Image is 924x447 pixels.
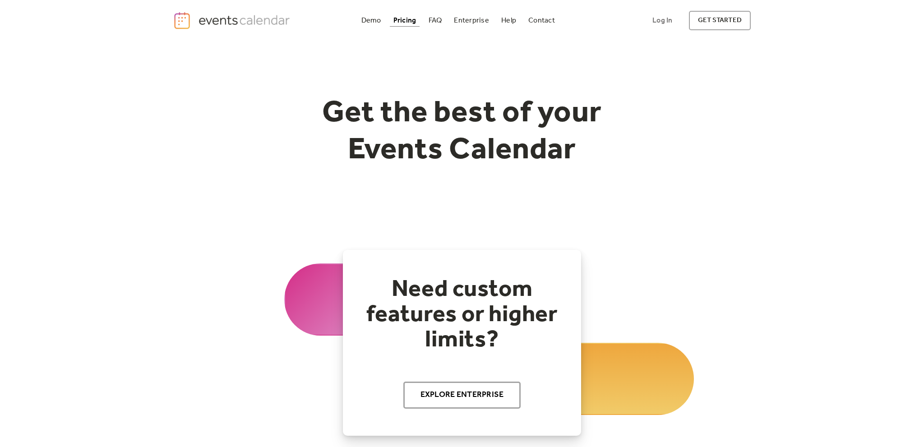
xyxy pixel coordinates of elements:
div: Demo [361,18,381,23]
div: Contact [528,18,555,23]
a: Contact [525,14,559,27]
a: Demo [358,14,385,27]
a: Log In [643,11,681,30]
div: Pricing [393,18,416,23]
h2: Need custom features or higher limits? [361,277,563,353]
a: get started [689,11,751,30]
a: Explore Enterprise [403,382,521,409]
a: FAQ [425,14,446,27]
a: Pricing [390,14,420,27]
a: Help [498,14,520,27]
div: Enterprise [454,18,489,23]
a: Enterprise [450,14,492,27]
div: Help [501,18,516,23]
h1: Get the best of your Events Calendar [289,95,635,169]
div: FAQ [429,18,442,23]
